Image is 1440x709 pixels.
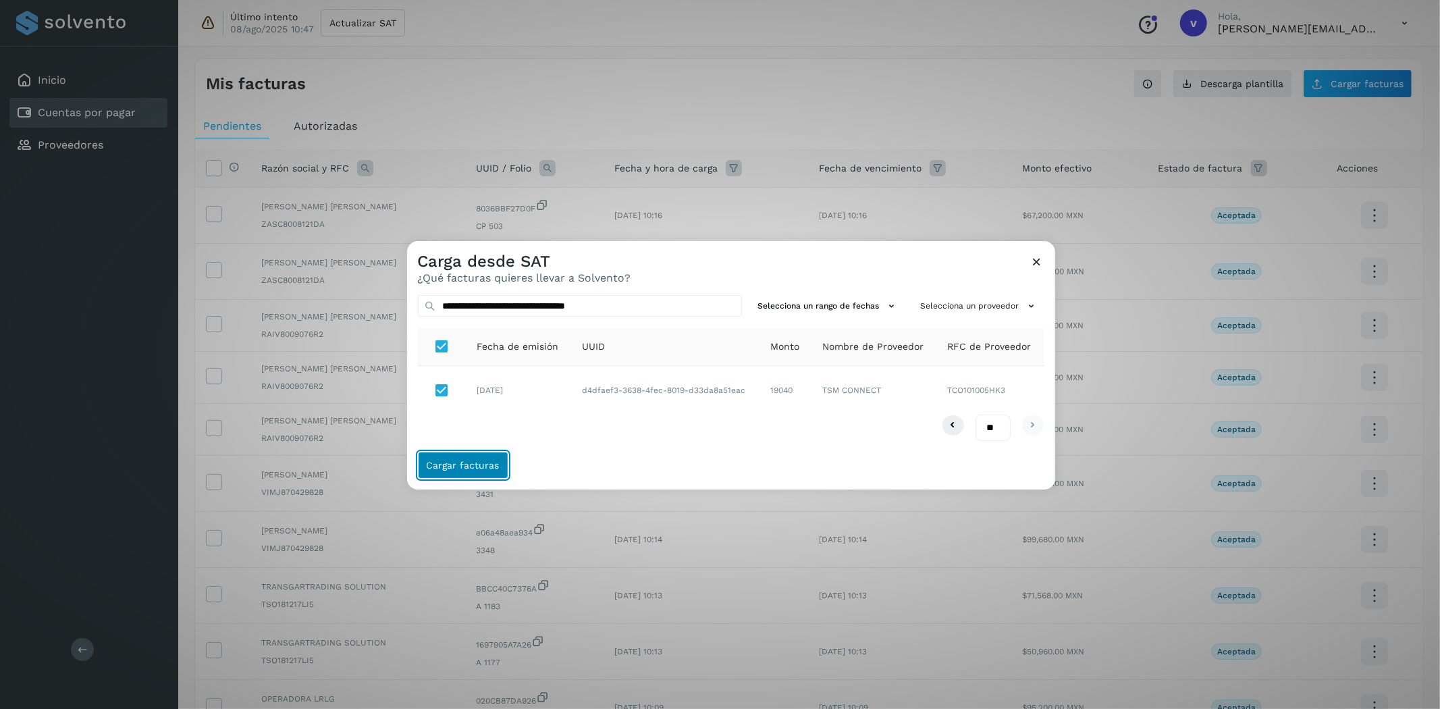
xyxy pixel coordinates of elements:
span: UUID [582,340,605,354]
span: Monto [771,340,800,354]
button: Selecciona un proveedor [915,295,1044,317]
td: 19040 [760,366,811,415]
span: RFC de Proveedor [948,340,1032,354]
span: Nombre de Proveedor [822,340,924,354]
span: Fecha de emisión [477,340,559,354]
p: ¿Qué facturas quieres llevar a Solvento? [418,271,631,284]
h3: Carga desde SAT [418,252,631,271]
td: TCO101005HK3 [937,366,1044,415]
button: Selecciona un rango de fechas [753,295,905,317]
td: TSM CONNECT [811,366,936,415]
td: [DATE] [466,366,572,415]
span: Cargar facturas [427,461,500,470]
td: d4dfaef3-3638-4fec-8019-d33da8a51eac [571,366,759,415]
button: Cargar facturas [418,452,508,479]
